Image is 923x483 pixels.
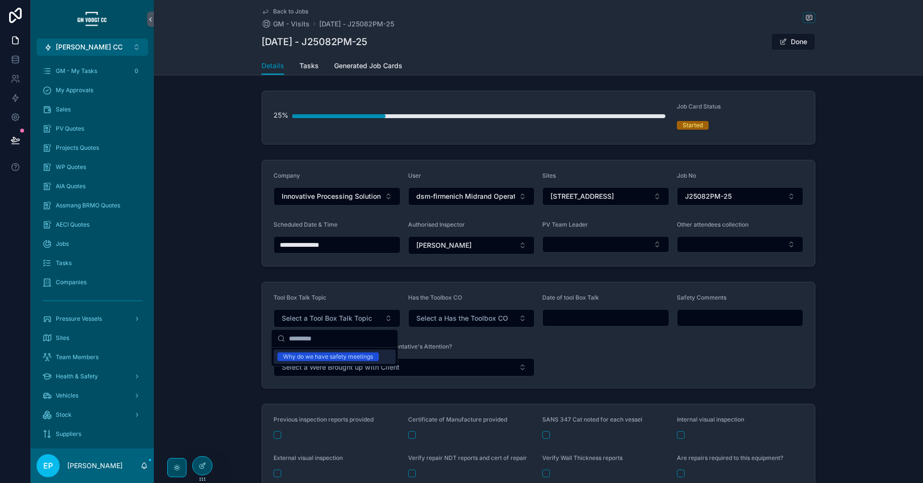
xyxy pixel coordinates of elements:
span: Other attendees collection [677,221,748,228]
a: Assmang BRMO Quotes [37,197,148,214]
span: GM - Visits [273,19,310,29]
span: Jobs [56,240,69,248]
span: Generated Job Cards [334,61,402,71]
div: 0 [131,65,142,77]
span: Health & Safety [56,373,98,380]
span: Tasks [56,259,72,267]
span: Vehicles [56,392,78,399]
a: WP Quotes [37,158,148,176]
span: [STREET_ADDRESS] [550,192,614,201]
a: Stock [37,406,148,423]
button: Done [771,33,815,50]
span: EP [43,460,53,471]
div: Started [683,121,703,130]
a: Projects Quotes [37,139,148,157]
div: Why do we have safety meetings [283,352,373,361]
span: Select a Were Brought up with Client [282,362,399,372]
span: Tasks [299,61,319,71]
a: AECI Quotes [37,216,148,233]
a: My Approvals [37,82,148,99]
a: GM - Visits [262,19,310,29]
span: Verify Wall Thickness reports [542,454,623,461]
a: Sites [37,329,148,347]
span: Sales [56,106,71,113]
span: PV Team Leader [542,221,588,228]
span: Back to Jobs [273,8,308,15]
span: [PERSON_NAME] CC [56,42,123,52]
span: Are repairs required to this equipment? [677,454,783,461]
button: Select Button [408,236,535,254]
span: Scheduled Date & Time [274,221,337,228]
span: Suppliers [56,430,81,438]
span: [PERSON_NAME] [416,241,472,250]
span: User [408,172,421,179]
a: Team Members [37,349,148,366]
p: [PERSON_NAME] [67,461,123,471]
a: Suppliers [37,425,148,443]
a: [DATE] - J25082PM-25 [319,19,394,29]
span: Job Card Status [677,103,721,110]
span: Companies [56,278,87,286]
span: J25082PM-25 [685,192,732,201]
span: GM - My Tasks [56,67,97,75]
span: Assmang BRMO Quotes [56,202,120,209]
span: External visual inspection [274,454,343,461]
span: Previous inspection reports provided [274,416,374,423]
span: Date of tool Box Talk [542,294,599,301]
span: AECI Quotes [56,221,89,229]
span: Team Members [56,353,99,361]
span: Internal visual inspection [677,416,744,423]
span: Projects Quotes [56,144,99,152]
a: AIA Quotes [37,178,148,195]
div: 25% [274,106,288,125]
span: WP Quotes [56,163,86,171]
h1: [DATE] - J25082PM-25 [262,35,367,48]
span: Verify repair NDT reports and cert of repair [408,454,527,461]
span: Details [262,61,284,71]
button: Select Button [408,309,535,327]
a: Health & Safety [37,368,148,385]
span: Tool Box Talk Topic [274,294,326,301]
span: My Approvals [56,86,93,94]
span: SANS 347 Cat noted for each vessel [542,416,642,423]
span: Stock [56,411,72,419]
button: Select Button [408,187,535,205]
span: Sites [56,334,69,342]
div: Suggestions [272,348,398,366]
a: Sales [37,101,148,118]
button: Select Button [677,236,804,253]
a: Tasks [299,57,319,76]
a: Pressure Vessels [37,310,148,327]
span: Has the Toolbox CO [408,294,462,301]
a: Generated Job Cards [334,57,402,76]
button: Select Button [274,358,535,376]
a: Tasks [37,254,148,272]
span: Job No [677,172,696,179]
a: Companies [37,274,148,291]
span: Certificate of Manufacture provided [408,416,507,423]
span: PV Quotes [56,125,84,133]
a: Vehicles [37,387,148,404]
a: PV Quotes [37,120,148,137]
button: Select Button [274,309,400,327]
a: Back to Jobs [262,8,308,15]
span: Company [274,172,300,179]
span: dsm-firmenich Midrand Operations [416,192,515,201]
button: Select Button [542,236,669,253]
span: Sites [542,172,556,179]
span: Safety Comments [677,294,726,301]
button: Select Button [37,38,148,56]
img: App logo [77,12,108,27]
a: Jobs [37,235,148,253]
button: Select Button [677,187,804,205]
a: GM - My Tasks0 [37,62,148,80]
span: AIA Quotes [56,182,86,190]
span: Select a Tool Box Talk Topic [282,314,372,323]
span: Innovative Processing Solutions [282,192,381,201]
span: Authorised Inspector [408,221,465,228]
button: Select Button [542,187,669,205]
button: Select Button [274,187,400,205]
div: scrollable content [31,56,154,448]
a: Details [262,57,284,75]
